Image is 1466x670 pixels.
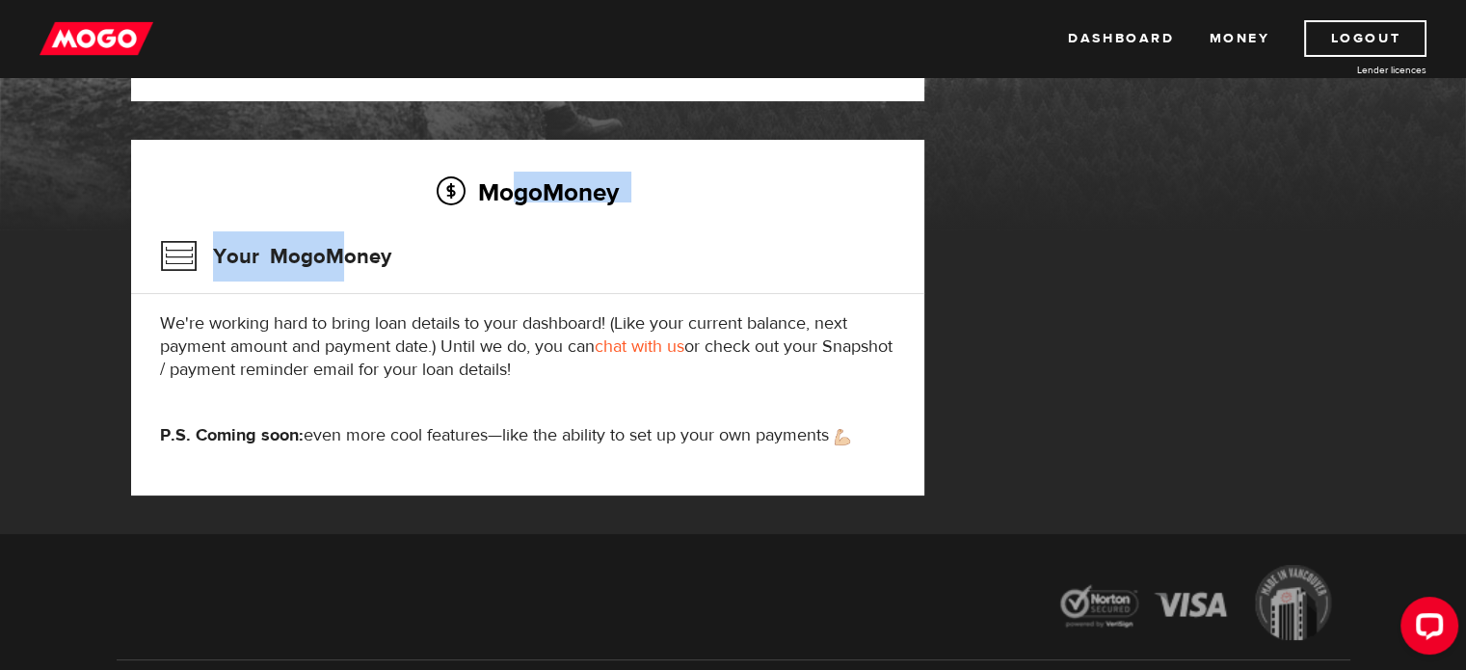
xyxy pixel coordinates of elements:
[1385,589,1466,670] iframe: LiveChat chat widget
[160,172,895,212] h2: MogoMoney
[1042,550,1350,659] img: legal-icons-92a2ffecb4d32d839781d1b4e4802d7b.png
[160,424,304,446] strong: P.S. Coming soon:
[160,312,895,382] p: We're working hard to bring loan details to your dashboard! (Like your current balance, next paym...
[1304,20,1426,57] a: Logout
[835,429,850,445] img: strong arm emoji
[40,20,153,57] img: mogo_logo-11ee424be714fa7cbb0f0f49df9e16ec.png
[1209,20,1269,57] a: Money
[160,424,895,447] p: even more cool features—like the ability to set up your own payments
[1282,63,1426,77] a: Lender licences
[160,231,391,281] h3: Your MogoMoney
[595,335,684,358] a: chat with us
[1068,20,1174,57] a: Dashboard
